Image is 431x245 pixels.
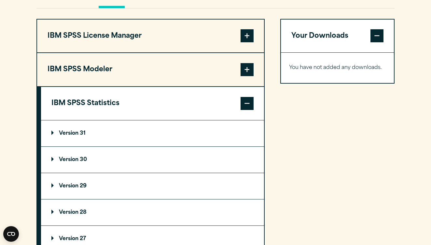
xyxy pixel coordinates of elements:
[37,53,264,86] button: IBM SPSS Modeler
[41,147,264,173] summary: Version 30
[41,173,264,199] summary: Version 29
[51,236,86,241] p: Version 27
[41,199,264,225] summary: Version 28
[51,184,87,189] p: Version 29
[41,87,264,120] button: IBM SPSS Statistics
[41,120,264,146] summary: Version 31
[281,52,394,83] div: Your Downloads
[289,63,386,73] p: You have not added any downloads.
[51,131,86,136] p: Version 31
[51,210,87,215] p: Version 28
[51,157,87,162] p: Version 30
[3,226,19,242] button: Open CMP widget
[281,20,394,53] button: Your Downloads
[37,20,264,53] button: IBM SPSS License Manager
